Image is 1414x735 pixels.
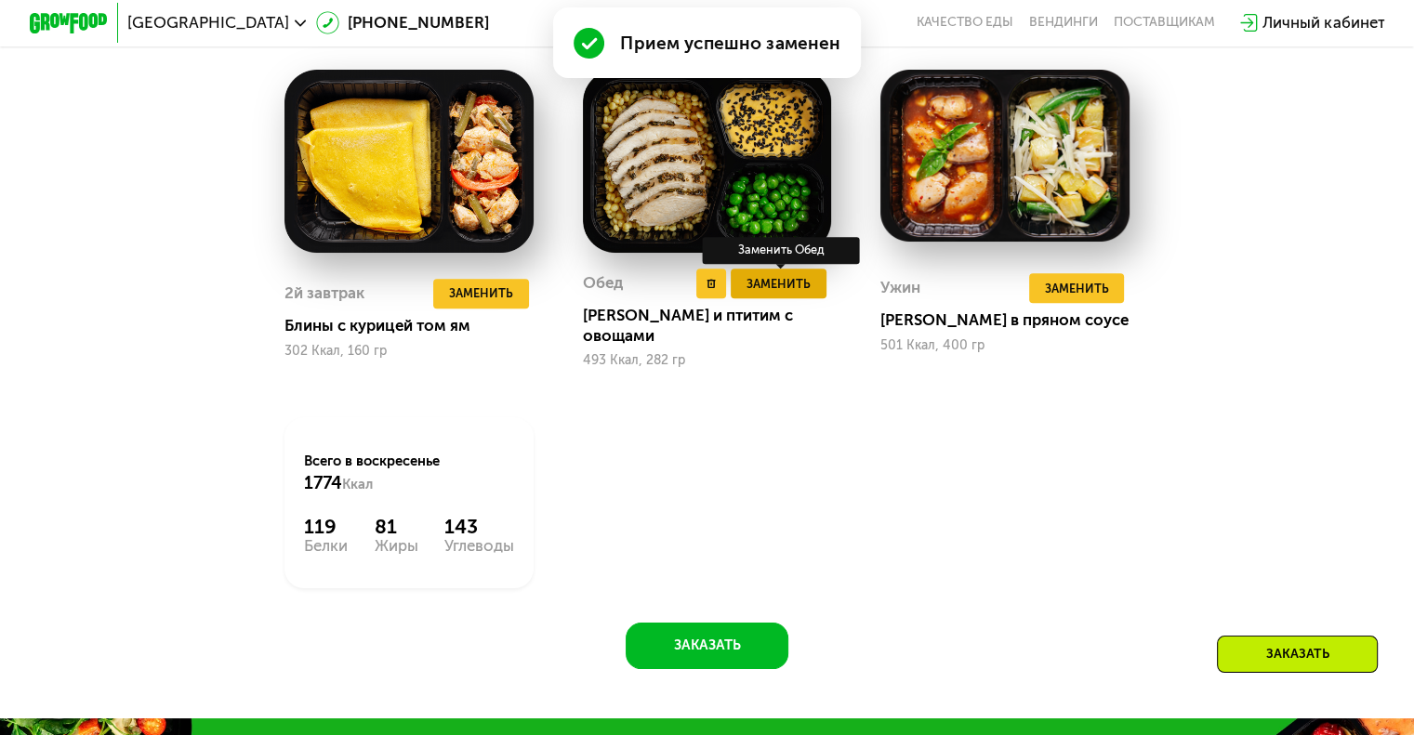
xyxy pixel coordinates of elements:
div: 81 [375,515,418,538]
div: Личный кабинет [1262,11,1384,34]
div: 302 Ккал, 160 гр [284,344,534,359]
div: 501 Ккал, 400 гр [880,338,1130,353]
div: 2й завтрак [284,279,364,308]
div: 493 Ккал, 282 гр [583,353,832,368]
div: поставщикам [1114,15,1215,31]
div: Заказать [1217,636,1378,673]
a: Качество еды [917,15,1013,31]
div: Ужин [880,273,920,303]
button: Заменить [1029,273,1125,303]
span: [GEOGRAPHIC_DATA] [127,15,289,31]
button: Заменить [731,269,826,298]
span: Заменить [449,283,513,303]
div: [PERSON_NAME] и птитим с овощами [583,306,847,345]
div: [PERSON_NAME] в пряном соусе [880,310,1144,330]
a: [PHONE_NUMBER] [316,11,489,34]
div: Обед [583,269,623,298]
div: Блины с курицей том ям [284,316,548,335]
div: Заменить Обед [703,237,860,265]
button: Заменить [433,279,529,308]
span: Заменить [747,274,811,294]
span: Заменить [1044,279,1108,298]
div: Углеводы [444,538,514,554]
a: Вендинги [1029,15,1098,31]
div: Белки [304,538,348,554]
span: Ккал [342,476,373,492]
img: Success [574,28,605,59]
div: Всего в воскресенье [304,452,513,494]
div: 119 [304,515,348,538]
div: Прием успешно заменен [620,32,840,55]
div: Жиры [375,538,418,554]
span: 1774 [304,472,342,493]
button: Заказать [626,623,788,670]
div: 143 [444,515,514,538]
